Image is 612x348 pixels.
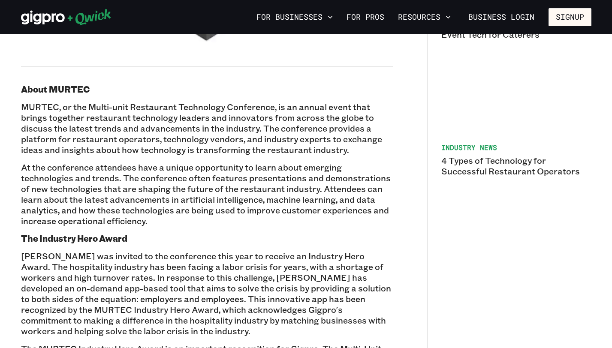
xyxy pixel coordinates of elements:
a: Industry News4 Types of Technology for Successful Restaurant Operators [441,54,591,177]
p: 4 Types of Technology for Successful Restaurant Operators [441,155,591,177]
button: Signup [549,8,591,26]
a: For Pros [343,10,388,24]
p: At the conference attendees have a unique opportunity to learn about emerging technologies and tr... [21,162,393,226]
p: [PERSON_NAME] was invited to the conference this year to receive an Industry Hero Award. The hosp... [21,251,393,336]
span: Industry News [441,143,591,152]
h3: About MURTEC [21,84,393,95]
a: Business Login [461,8,542,26]
button: For Businesses [253,10,336,24]
button: Resources [395,10,454,24]
p: MURTEC, or the Multi-unit Restaurant Technology Conference, is an annual event that brings togeth... [21,102,393,155]
h3: The Industry Hero Award [21,233,393,244]
img: 4 Types of Technology for Successful Restaurant Operators [441,54,591,138]
p: Event Tech for Caterers [441,29,591,40]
